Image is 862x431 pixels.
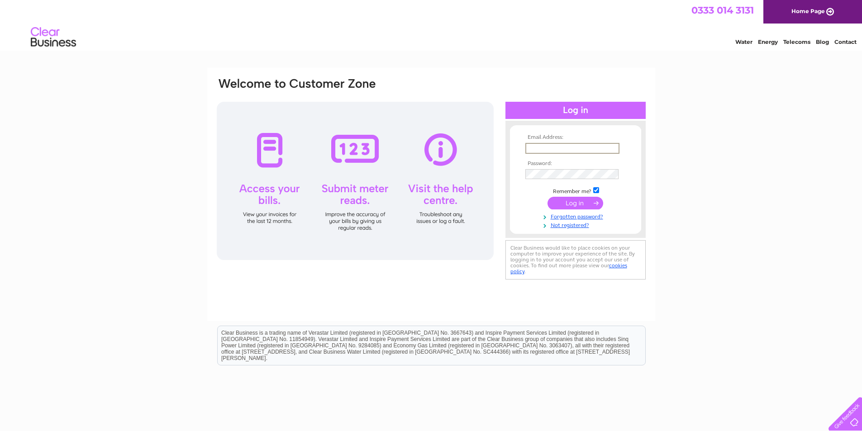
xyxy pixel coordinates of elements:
[523,134,628,141] th: Email Address:
[218,5,645,44] div: Clear Business is a trading name of Verastar Limited (registered in [GEOGRAPHIC_DATA] No. 3667643...
[758,38,778,45] a: Energy
[510,262,627,275] a: cookies policy
[783,38,810,45] a: Telecoms
[816,38,829,45] a: Blog
[735,38,752,45] a: Water
[523,161,628,167] th: Password:
[548,197,603,209] input: Submit
[525,212,628,220] a: Forgotten password?
[834,38,857,45] a: Contact
[523,186,628,195] td: Remember me?
[691,5,754,16] a: 0333 014 3131
[505,240,646,279] div: Clear Business would like to place cookies on your computer to improve your experience of the sit...
[30,24,76,51] img: logo.png
[525,220,628,229] a: Not registered?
